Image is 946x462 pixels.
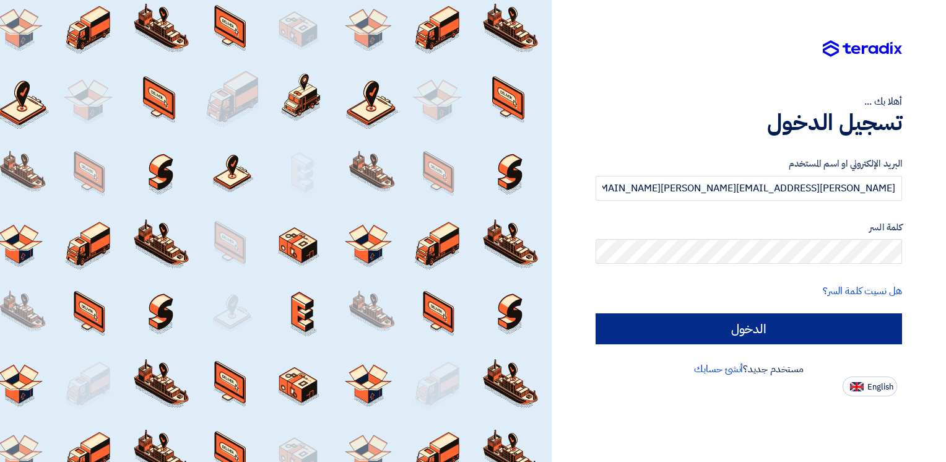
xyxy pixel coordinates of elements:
[823,284,902,299] a: هل نسيت كلمة السر؟
[596,220,902,235] label: كلمة السر
[823,40,902,58] img: Teradix logo
[596,176,902,201] input: أدخل بريد العمل الإلكتروني او اسم المستخدم الخاص بك ...
[694,362,743,377] a: أنشئ حسابك
[596,157,902,171] label: البريد الإلكتروني او اسم المستخدم
[843,377,897,396] button: English
[596,313,902,344] input: الدخول
[850,382,864,391] img: en-US.png
[596,109,902,136] h1: تسجيل الدخول
[867,383,893,391] span: English
[596,94,902,109] div: أهلا بك ...
[596,362,902,377] div: مستخدم جديد؟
